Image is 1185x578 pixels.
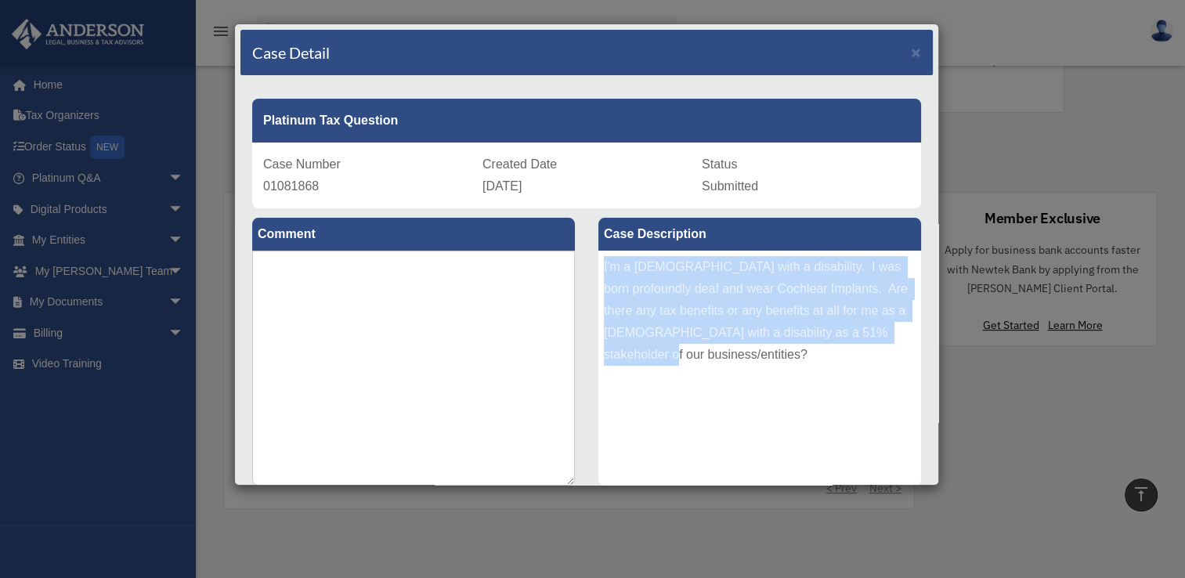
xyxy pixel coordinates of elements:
[252,99,921,143] div: Platinum Tax Question
[263,157,341,171] span: Case Number
[911,43,921,61] span: ×
[252,42,330,63] h4: Case Detail
[702,157,737,171] span: Status
[598,251,921,486] div: I'm a [DEMOGRAPHIC_DATA] with a disability. I was born profoundly deaf and wear Cochlear Implants...
[263,179,319,193] span: 01081868
[252,218,575,251] label: Comment
[482,157,557,171] span: Created Date
[598,218,921,251] label: Case Description
[911,44,921,60] button: Close
[482,179,522,193] span: [DATE]
[702,179,758,193] span: Submitted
